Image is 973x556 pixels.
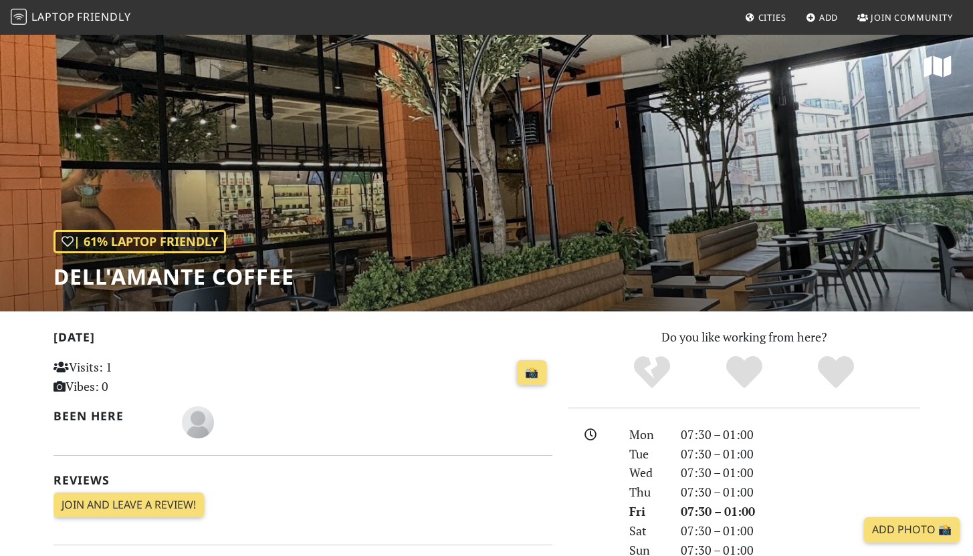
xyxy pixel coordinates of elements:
[182,406,214,438] img: blank-535327c66bd565773addf3077783bbfce4b00ec00e9fd257753287c682c7fa38.png
[53,330,552,350] h2: [DATE]
[53,230,226,253] div: | 61% Laptop Friendly
[673,502,928,521] div: 07:30 – 01:00
[11,6,131,29] a: LaptopFriendly LaptopFriendly
[819,11,839,23] span: Add
[621,463,672,482] div: Wed
[53,473,552,487] h2: Reviews
[621,444,672,464] div: Tue
[568,327,920,347] p: Do you like working from here?
[621,502,672,521] div: Fri
[698,354,790,391] div: Yes
[53,409,167,423] h2: Been here
[621,482,672,502] div: Thu
[517,360,546,386] a: 📸
[673,463,928,482] div: 07:30 – 01:00
[673,425,928,444] div: 07:30 – 01:00
[673,521,928,541] div: 07:30 – 01:00
[864,517,960,543] a: Add Photo 📸
[53,358,209,396] p: Visits: 1 Vibes: 0
[53,264,294,289] h1: DELL'AMANTE COFFEE
[800,5,844,29] a: Add
[77,9,130,24] span: Friendly
[740,5,792,29] a: Cities
[871,11,953,23] span: Join Community
[11,9,27,25] img: LaptopFriendly
[621,521,672,541] div: Sat
[790,354,882,391] div: Definitely!
[758,11,786,23] span: Cities
[852,5,958,29] a: Join Community
[673,444,928,464] div: 07:30 – 01:00
[621,425,672,444] div: Mon
[53,493,204,518] a: Join and leave a review!
[606,354,698,391] div: No
[31,9,75,24] span: Laptop
[673,482,928,502] div: 07:30 – 01:00
[182,413,214,429] span: Ali D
